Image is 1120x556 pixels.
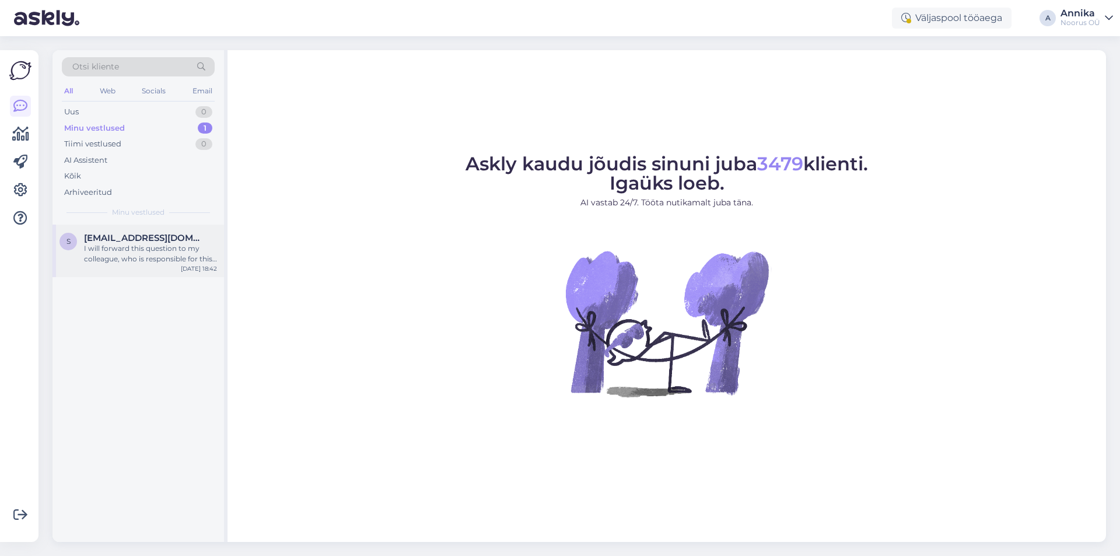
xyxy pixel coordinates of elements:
[139,83,168,99] div: Socials
[562,218,772,428] img: No Chat active
[1060,9,1100,18] div: Annika
[181,264,217,273] div: [DATE] 18:42
[9,60,32,82] img: Askly Logo
[195,138,212,150] div: 0
[112,207,164,218] span: Minu vestlused
[64,170,81,182] div: Kõik
[1039,10,1056,26] div: A
[892,8,1012,29] div: Väljaspool tööaega
[190,83,215,99] div: Email
[84,233,205,243] span: Saag.anu@gmail.com
[64,155,107,166] div: AI Assistent
[466,152,868,194] span: Askly kaudu jõudis sinuni juba klienti. Igaüks loeb.
[62,83,75,99] div: All
[84,243,217,264] div: I will forward this question to my colleague, who is responsible for this. The reply will be here...
[64,123,125,134] div: Minu vestlused
[66,237,71,246] span: S
[1060,18,1100,27] div: Noorus OÜ
[1060,9,1113,27] a: AnnikaNoorus OÜ
[466,197,868,209] p: AI vastab 24/7. Tööta nutikamalt juba täna.
[195,106,212,118] div: 0
[64,187,112,198] div: Arhiveeritud
[757,152,803,175] span: 3479
[97,83,118,99] div: Web
[64,138,121,150] div: Tiimi vestlused
[72,61,119,73] span: Otsi kliente
[198,123,212,134] div: 1
[64,106,79,118] div: Uus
